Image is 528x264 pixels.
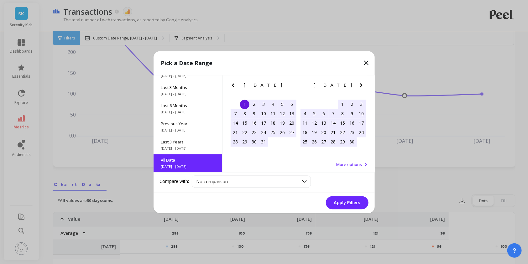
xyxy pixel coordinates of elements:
[249,137,259,147] div: Choose Tuesday, May 30th, 2017
[288,81,298,91] button: Next Month
[161,146,215,151] span: [DATE] - [DATE]
[240,128,249,137] div: Choose Monday, May 22nd, 2017
[301,109,310,118] div: Choose Sunday, June 4th, 2017
[278,109,287,118] div: Choose Friday, May 12th, 2017
[338,118,348,128] div: Choose Thursday, June 15th, 2017
[348,118,357,128] div: Choose Friday, June 16th, 2017
[161,121,215,127] span: Previous Year
[348,137,357,147] div: Choose Friday, June 30th, 2017
[161,73,215,78] span: [DATE] - [DATE]
[259,137,268,147] div: Choose Wednesday, May 31st, 2017
[161,110,215,115] span: [DATE] - [DATE]
[287,118,296,128] div: Choose Saturday, May 20th, 2017
[268,118,278,128] div: Choose Thursday, May 18th, 2017
[357,109,366,118] div: Choose Saturday, June 10th, 2017
[231,118,240,128] div: Choose Sunday, May 14th, 2017
[310,128,319,137] div: Choose Monday, June 19th, 2017
[161,91,215,96] span: [DATE] - [DATE]
[161,59,213,67] p: Pick a Date Range
[196,179,228,184] span: No comparison
[278,128,287,137] div: Choose Friday, May 26th, 2017
[348,128,357,137] div: Choose Friday, June 23rd, 2017
[161,157,215,163] span: All Data
[513,246,516,255] span: ?
[301,100,366,147] div: month 2017-06
[161,139,215,145] span: Last 3 Years
[357,100,366,109] div: Choose Saturday, June 3rd, 2017
[319,118,329,128] div: Choose Tuesday, June 13th, 2017
[329,128,338,137] div: Choose Wednesday, June 21st, 2017
[161,164,215,169] span: [DATE] - [DATE]
[278,100,287,109] div: Choose Friday, May 5th, 2017
[268,128,278,137] div: Choose Thursday, May 25th, 2017
[338,137,348,147] div: Choose Thursday, June 29th, 2017
[329,109,338,118] div: Choose Wednesday, June 7th, 2017
[160,179,189,185] label: Compare with:
[240,137,249,147] div: Choose Monday, May 29th, 2017
[259,118,268,128] div: Choose Wednesday, May 17th, 2017
[310,109,319,118] div: Choose Monday, June 5th, 2017
[249,118,259,128] div: Choose Tuesday, May 16th, 2017
[326,196,369,209] button: Apply Filters
[268,109,278,118] div: Choose Thursday, May 11th, 2017
[358,81,368,91] button: Next Month
[229,81,239,91] button: Previous Month
[310,137,319,147] div: Choose Monday, June 26th, 2017
[319,137,329,147] div: Choose Tuesday, June 27th, 2017
[259,109,268,118] div: Choose Wednesday, May 10th, 2017
[301,118,310,128] div: Choose Sunday, June 11th, 2017
[319,109,329,118] div: Choose Tuesday, June 6th, 2017
[348,100,357,109] div: Choose Friday, June 2nd, 2017
[287,128,296,137] div: Choose Saturday, May 27th, 2017
[278,118,287,128] div: Choose Friday, May 19th, 2017
[338,109,348,118] div: Choose Thursday, June 8th, 2017
[348,109,357,118] div: Choose Friday, June 9th, 2017
[301,128,310,137] div: Choose Sunday, June 18th, 2017
[161,85,215,90] span: Last 3 Months
[231,137,240,147] div: Choose Sunday, May 28th, 2017
[231,128,240,137] div: Choose Sunday, May 21st, 2017
[161,128,215,133] span: [DATE] - [DATE]
[231,100,296,147] div: month 2017-05
[249,128,259,137] div: Choose Tuesday, May 23rd, 2017
[268,100,278,109] div: Choose Thursday, May 4th, 2017
[240,100,249,109] div: Choose Monday, May 1st, 2017
[301,137,310,147] div: Choose Sunday, June 25th, 2017
[299,81,309,91] button: Previous Month
[287,100,296,109] div: Choose Saturday, May 6th, 2017
[337,162,362,167] span: More options
[319,128,329,137] div: Choose Tuesday, June 20th, 2017
[240,109,249,118] div: Choose Monday, May 8th, 2017
[314,83,353,88] span: [DATE]
[244,83,283,88] span: [DATE]
[259,128,268,137] div: Choose Wednesday, May 24th, 2017
[240,118,249,128] div: Choose Monday, May 15th, 2017
[338,100,348,109] div: Choose Thursday, June 1st, 2017
[357,128,366,137] div: Choose Saturday, June 24th, 2017
[329,137,338,147] div: Choose Wednesday, June 28th, 2017
[507,243,522,258] button: ?
[161,103,215,108] span: Last 6 Months
[310,118,319,128] div: Choose Monday, June 12th, 2017
[338,128,348,137] div: Choose Thursday, June 22nd, 2017
[231,109,240,118] div: Choose Sunday, May 7th, 2017
[287,109,296,118] div: Choose Saturday, May 13th, 2017
[259,100,268,109] div: Choose Wednesday, May 3rd, 2017
[357,118,366,128] div: Choose Saturday, June 17th, 2017
[249,100,259,109] div: Choose Tuesday, May 2nd, 2017
[249,109,259,118] div: Choose Tuesday, May 9th, 2017
[329,118,338,128] div: Choose Wednesday, June 14th, 2017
